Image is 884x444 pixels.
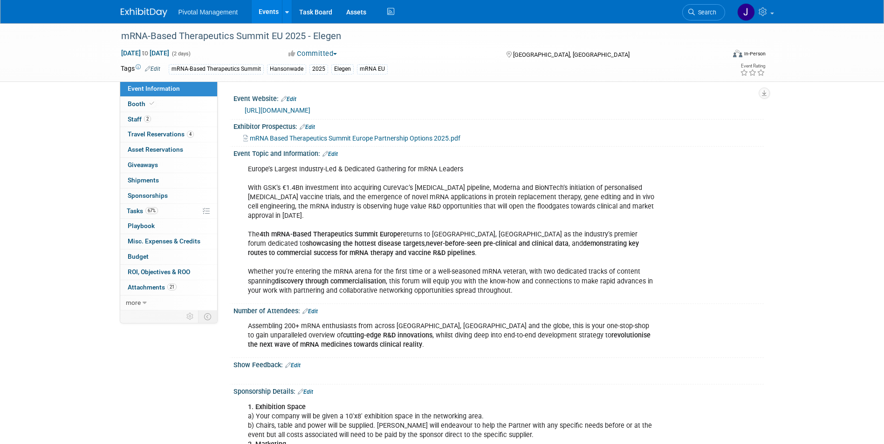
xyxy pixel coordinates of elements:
[343,331,432,339] b: cutting-edge R&D innovations
[121,64,160,74] td: Tags
[169,64,264,74] div: mRNA-Based Therapeutics Summit
[120,219,217,234] a: Playbook
[120,127,217,142] a: Travel Reservations4
[357,64,388,74] div: mRNA EU
[281,96,296,102] a: Edit
[233,358,764,370] div: Show Feedback:
[150,101,154,106] i: Booth reservation complete
[241,160,661,300] div: Europe’s Largest Industry-Led & Dedicated Gathering for mRNA Leaders With GSK’s €1.4Bn investment...
[733,50,742,57] img: Format-Inperson.png
[120,188,217,203] a: Sponsorships
[128,100,156,108] span: Booth
[120,296,217,310] a: more
[128,268,190,276] span: ROI, Objectives & ROO
[120,81,217,96] a: Event Information
[285,362,301,369] a: Edit
[128,146,183,153] span: Asset Reservations
[144,115,151,122] span: 2
[243,135,460,142] a: mRNA Based Therapeutics Summit Europe Partnership Options 2025.pdf
[121,49,170,57] span: [DATE] [DATE]
[178,8,238,16] span: Pivotal Management
[120,265,217,280] a: ROI, Objectives & ROO
[127,207,158,215] span: Tasks
[670,48,766,62] div: Event Format
[744,50,766,57] div: In-Person
[322,151,338,157] a: Edit
[128,176,159,184] span: Shipments
[233,384,764,397] div: Sponsorship Details:
[126,299,141,306] span: more
[248,403,306,411] b: 1. Exhibition Space
[120,234,217,249] a: Misc. Expenses & Credits
[167,283,177,290] span: 21
[120,249,217,264] a: Budget
[298,389,313,395] a: Edit
[121,8,167,17] img: ExhibitDay
[241,317,661,354] div: Assembling 200+ mRNA enthusiasts from across [GEOGRAPHIC_DATA], [GEOGRAPHIC_DATA] and the globe, ...
[128,237,200,245] span: Misc. Expenses & Credits
[233,147,764,159] div: Event Topic and Information:
[120,280,217,295] a: Attachments21
[260,230,401,238] b: 4th mRNA-Based Therapeutics Summit Europe
[737,3,755,21] img: Jessica Gatton
[302,308,318,315] a: Edit
[145,66,160,72] a: Edit
[118,28,711,45] div: mRNA-Based Therapeutics Summit EU 2025 - Elegen
[513,51,630,58] span: [GEOGRAPHIC_DATA], [GEOGRAPHIC_DATA]
[309,64,328,74] div: 2025
[267,64,306,74] div: Hansonwade
[233,304,764,316] div: Number of Attendees:
[120,97,217,112] a: Booth
[233,120,764,132] div: Exhibitor Prospectus:
[275,277,386,285] b: discovery through commercialisation
[128,161,158,168] span: Giveaways
[128,192,168,199] span: Sponsorships
[300,124,315,130] a: Edit
[245,107,310,114] a: [URL][DOMAIN_NAME]
[426,240,569,248] b: never-before-seen pre-clinical and clinical data
[120,204,217,219] a: Tasks67%
[120,158,217,173] a: Giveaways
[128,222,155,229] span: Playbook
[120,142,217,157] a: Asset Reservations
[695,9,716,16] span: Search
[198,310,217,323] td: Toggle Event Tabs
[285,49,341,59] button: Committed
[128,85,180,92] span: Event Information
[128,115,151,123] span: Staff
[120,173,217,188] a: Shipments
[128,283,177,291] span: Attachments
[306,240,425,248] b: showcasing the hottest disease targets
[171,51,191,57] span: (2 days)
[250,135,460,142] span: mRNA Based Therapeutics Summit Europe Partnership Options 2025.pdf
[128,130,194,138] span: Travel Reservations
[120,112,217,127] a: Staff2
[128,253,149,260] span: Budget
[145,207,158,214] span: 67%
[682,4,725,20] a: Search
[182,310,199,323] td: Personalize Event Tab Strip
[740,64,765,68] div: Event Rating
[187,131,194,138] span: 4
[141,49,150,57] span: to
[233,92,764,104] div: Event Website:
[331,64,354,74] div: Elegen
